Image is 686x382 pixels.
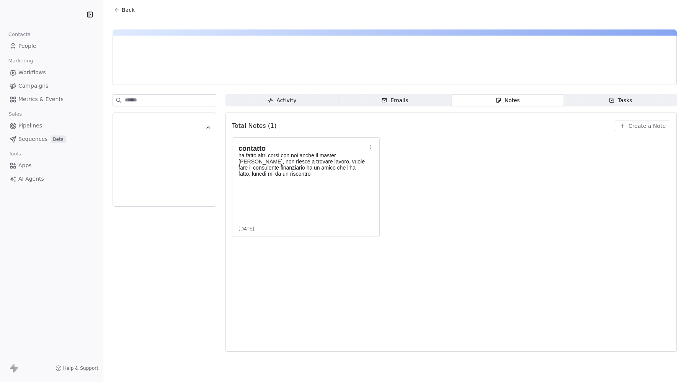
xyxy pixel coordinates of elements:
[6,159,97,172] a: Apps
[629,122,666,130] span: Create a Note
[18,69,46,77] span: Workflows
[609,96,632,104] div: Tasks
[6,173,97,185] a: AI Agents
[63,365,98,371] span: Help & Support
[232,121,276,131] span: Total Notes (1)
[5,29,34,40] span: Contacts
[18,95,64,103] span: Metrics & Events
[51,135,66,143] span: Beta
[18,82,48,90] span: Campaigns
[381,96,408,104] div: Emails
[238,145,366,152] h1: contatto
[6,80,97,92] a: Campaigns
[18,175,44,183] span: AI Agents
[18,135,47,143] span: Sequences
[18,42,36,50] span: People
[18,122,42,130] span: Pipelines
[18,162,32,170] span: Apps
[238,226,254,232] span: [DATE]
[56,365,98,371] a: Help & Support
[6,93,97,106] a: Metrics & Events
[5,55,36,67] span: Marketing
[6,119,97,132] a: Pipelines
[5,148,24,160] span: Tools
[267,96,296,104] div: Activity
[6,40,97,52] a: People
[122,6,135,14] span: Back
[5,108,25,120] span: Sales
[238,152,366,177] p: ha fatto altri corsi con noi anche il master [PERSON_NAME], non riesce a trovare lavoro, vuole fa...
[6,133,97,145] a: SequencesBeta
[6,66,97,79] a: Workflows
[615,121,670,131] button: Create a Note
[109,3,139,17] button: Back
